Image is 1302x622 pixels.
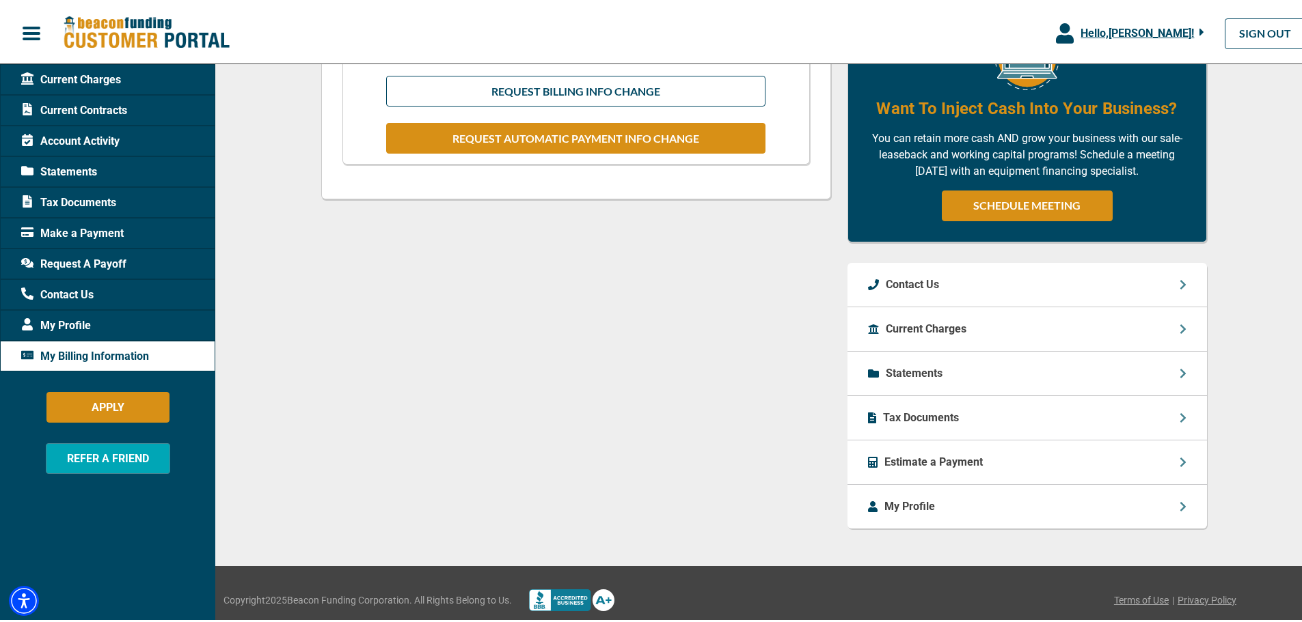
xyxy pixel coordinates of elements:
a: Terms of Use [1114,591,1169,605]
span: Contact Us [21,284,94,300]
a: SCHEDULE MEETING [942,188,1113,218]
img: Better Bussines Beareau logo A+ [529,586,614,608]
p: Tax Documents [883,407,959,423]
span: Request A Payoff [21,253,126,270]
span: My Profile [21,315,91,331]
span: Current Contracts [21,100,127,116]
p: My Profile [884,496,935,512]
span: Hello, [PERSON_NAME] ! [1081,24,1194,37]
span: Tax Documents [21,192,116,208]
a: Privacy Policy [1178,591,1236,605]
p: Estimate a Payment [884,451,983,468]
span: Account Activity [21,130,120,147]
p: Statements [886,363,942,379]
span: | [1172,591,1174,605]
p: Contact Us [886,274,939,290]
img: Beacon Funding Customer Portal Logo [63,13,230,48]
div: Accessibility Menu [9,583,39,613]
button: REQUEST AUTOMATIC PAYMENT INFO CHANGE [386,120,765,151]
p: You can retain more cash AND grow your business with our sale-leaseback and working capital progr... [869,128,1186,177]
button: REFER A FRIEND [46,440,170,471]
span: Make a Payment [21,223,124,239]
h4: Want To Inject Cash Into Your Business? [876,94,1177,117]
span: Copyright 2025 Beacon Funding Corporation. All Rights Belong to Us. [223,591,512,605]
span: Statements [21,161,97,178]
p: Current Charges [886,318,966,335]
button: REQUEST BILLING INFO CHANGE [386,73,765,104]
span: Current Charges [21,69,121,85]
button: APPLY [46,389,169,420]
span: My Billing Information [21,345,149,362]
